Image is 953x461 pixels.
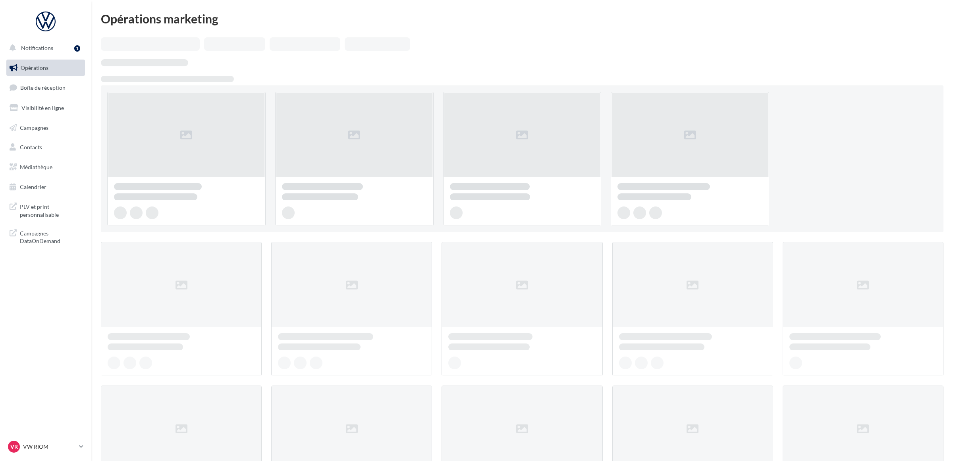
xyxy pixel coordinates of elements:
div: Opérations marketing [101,13,943,25]
a: Campagnes DataOnDemand [5,225,87,248]
a: Contacts [5,139,87,156]
div: 1 [74,45,80,52]
a: Boîte de réception [5,79,87,96]
span: PLV et print personnalisable [20,201,82,218]
span: Opérations [21,64,48,71]
button: Notifications 1 [5,40,83,56]
span: Campagnes [20,124,48,131]
a: Médiathèque [5,159,87,176]
span: Boîte de réception [20,84,66,91]
a: Opérations [5,60,87,76]
span: Contacts [20,144,42,150]
span: Médiathèque [20,164,52,170]
span: Visibilité en ligne [21,104,64,111]
span: VR [10,443,18,451]
span: Calendrier [20,183,46,190]
a: Campagnes [5,120,87,136]
a: Visibilité en ligne [5,100,87,116]
p: VW RIOM [23,443,76,451]
span: Notifications [21,44,53,51]
a: Calendrier [5,179,87,195]
a: VR VW RIOM [6,439,85,454]
span: Campagnes DataOnDemand [20,228,82,245]
a: PLV et print personnalisable [5,198,87,222]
